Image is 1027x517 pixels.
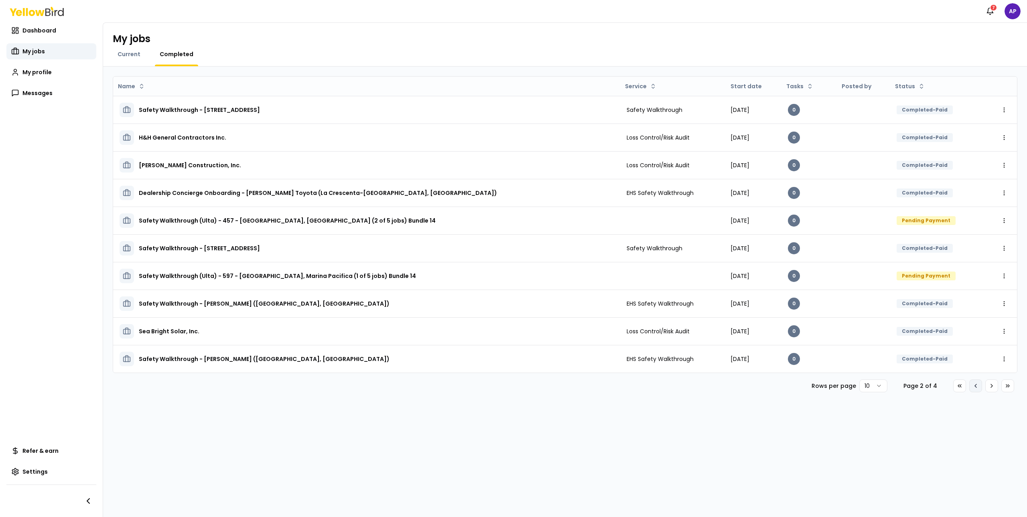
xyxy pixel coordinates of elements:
[627,106,682,114] span: Safety Walkthrough
[1005,3,1021,19] span: AP
[155,50,198,58] a: Completed
[731,327,749,335] span: [DATE]
[897,161,953,170] div: Completed-Paid
[897,355,953,363] div: Completed-Paid
[731,189,749,197] span: [DATE]
[22,447,59,455] span: Refer & earn
[982,3,998,19] button: 7
[897,244,953,253] div: Completed-Paid
[627,134,690,142] span: Loss Control/Risk Audit
[724,77,781,96] th: Start date
[897,105,953,114] div: Completed-Paid
[731,272,749,280] span: [DATE]
[113,32,150,45] h1: My jobs
[897,272,956,280] div: Pending Payment
[22,68,52,76] span: My profile
[788,132,800,144] div: 0
[22,89,53,97] span: Messages
[6,43,96,59] a: My jobs
[788,270,800,282] div: 0
[139,324,199,339] h3: Sea Bright Solar, Inc.
[812,382,856,390] p: Rows per page
[627,161,690,169] span: Loss Control/Risk Audit
[22,468,48,476] span: Settings
[139,269,416,283] h3: Safety Walkthrough (Ulta) - 597 - [GEOGRAPHIC_DATA], Marina Pacifica (1 of 5 jobs) Bundle 14
[990,4,997,11] div: 7
[139,158,241,172] h3: [PERSON_NAME] Construction, Inc.
[897,299,953,308] div: Completed-Paid
[783,80,816,93] button: Tasks
[788,325,800,337] div: 0
[139,296,390,311] h3: Safety Walkthrough - [PERSON_NAME] ([GEOGRAPHIC_DATA], [GEOGRAPHIC_DATA])
[897,133,953,142] div: Completed-Paid
[6,64,96,80] a: My profile
[6,22,96,39] a: Dashboard
[897,189,953,197] div: Completed-Paid
[160,50,193,58] span: Completed
[897,327,953,336] div: Completed-Paid
[788,298,800,310] div: 0
[788,242,800,254] div: 0
[731,217,749,225] span: [DATE]
[625,82,647,90] span: Service
[118,50,140,58] span: Current
[22,26,56,34] span: Dashboard
[627,355,694,363] span: EHS Safety Walkthrough
[731,244,749,252] span: [DATE]
[627,244,682,252] span: Safety Walkthrough
[897,216,956,225] div: Pending Payment
[22,47,45,55] span: My jobs
[139,186,497,200] h3: Dealership Concierge Onboarding - [PERSON_NAME] Toyota (La Crescenta-[GEOGRAPHIC_DATA], [GEOGRAPH...
[113,50,145,58] a: Current
[6,464,96,480] a: Settings
[731,161,749,169] span: [DATE]
[118,82,135,90] span: Name
[731,355,749,363] span: [DATE]
[627,189,694,197] span: EHS Safety Walkthrough
[731,134,749,142] span: [DATE]
[892,80,928,93] button: Status
[900,382,940,390] div: Page 2 of 4
[115,80,148,93] button: Name
[139,103,260,117] h3: Safety Walkthrough - [STREET_ADDRESS]
[895,82,915,90] span: Status
[786,82,804,90] span: Tasks
[6,85,96,101] a: Messages
[627,327,690,335] span: Loss Control/Risk Audit
[139,352,390,366] h3: Safety Walkthrough - [PERSON_NAME] ([GEOGRAPHIC_DATA], [GEOGRAPHIC_DATA])
[788,353,800,365] div: 0
[835,77,891,96] th: Posted by
[788,159,800,171] div: 0
[731,106,749,114] span: [DATE]
[6,443,96,459] a: Refer & earn
[139,213,436,228] h3: Safety Walkthrough (Ulta) - 457 - [GEOGRAPHIC_DATA], [GEOGRAPHIC_DATA] (2 of 5 jobs) Bundle 14
[627,300,694,308] span: EHS Safety Walkthrough
[788,187,800,199] div: 0
[731,300,749,308] span: [DATE]
[139,241,260,255] h3: Safety Walkthrough - [STREET_ADDRESS]
[788,104,800,116] div: 0
[139,130,226,145] h3: H&H General Contractors Inc.
[622,80,660,93] button: Service
[788,215,800,227] div: 0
